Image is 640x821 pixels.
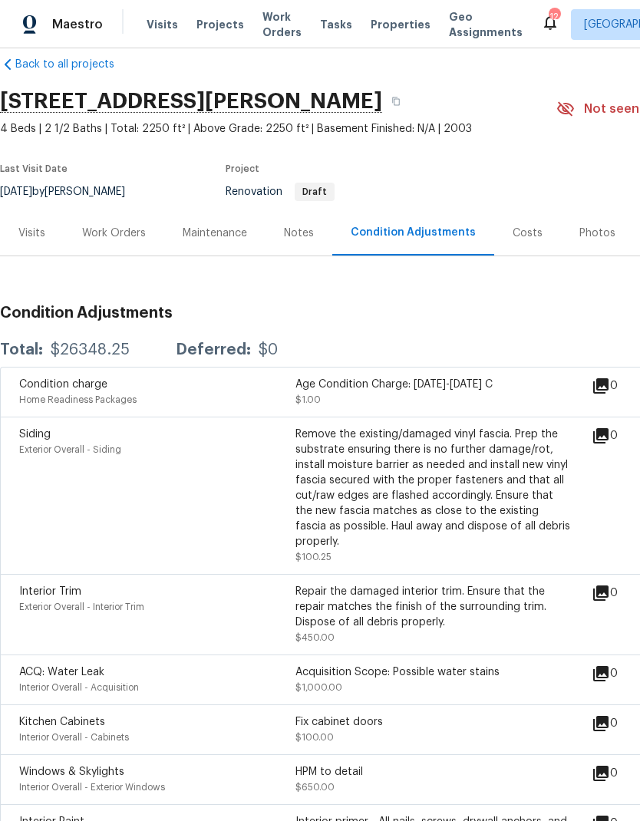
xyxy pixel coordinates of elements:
span: $1.00 [295,395,321,404]
span: $450.00 [295,633,335,642]
div: HPM to detail [295,764,572,780]
span: Windows & Skylights [19,767,124,777]
span: Interior Trim [19,586,81,597]
span: Siding [19,429,51,440]
div: Condition Adjustments [351,225,476,240]
span: Interior Overall - Exterior Windows [19,783,165,792]
div: Deferred: [176,342,251,358]
div: Acquisition Scope: Possible water stains [295,664,572,680]
div: Visits [18,226,45,241]
div: Remove the existing/damaged vinyl fascia. Prep the substrate ensuring there is no further damage/... [295,427,572,549]
div: Repair the damaged interior trim. Ensure that the repair matches the finish of the surrounding tr... [295,584,572,630]
span: Condition charge [19,379,107,390]
span: Geo Assignments [449,9,523,40]
button: Copy Address [382,87,410,115]
div: $26348.25 [51,342,130,358]
span: Maestro [52,17,103,32]
div: $0 [259,342,278,358]
span: Exterior Overall - Interior Trim [19,602,144,612]
span: Visits [147,17,178,32]
span: Kitchen Cabinets [19,717,105,727]
span: Interior Overall - Cabinets [19,733,129,742]
span: Exterior Overall - Siding [19,445,121,454]
div: Fix cabinet doors [295,714,572,730]
span: Tasks [320,19,352,30]
span: Work Orders [262,9,302,40]
span: Interior Overall - Acquisition [19,683,139,692]
span: $100.25 [295,552,332,562]
span: $100.00 [295,733,334,742]
span: Project [226,164,259,173]
span: $1,000.00 [295,683,342,692]
span: $650.00 [295,783,335,792]
div: Costs [513,226,543,241]
span: Projects [196,17,244,32]
span: Home Readiness Packages [19,395,137,404]
div: Maintenance [183,226,247,241]
div: Photos [579,226,615,241]
span: Properties [371,17,431,32]
span: ACQ: Water Leak [19,667,104,678]
div: Work Orders [82,226,146,241]
div: Notes [284,226,314,241]
span: Draft [296,187,333,196]
span: Renovation [226,186,335,197]
div: 12 [549,9,559,25]
div: Age Condition Charge: [DATE]-[DATE] C [295,377,572,392]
